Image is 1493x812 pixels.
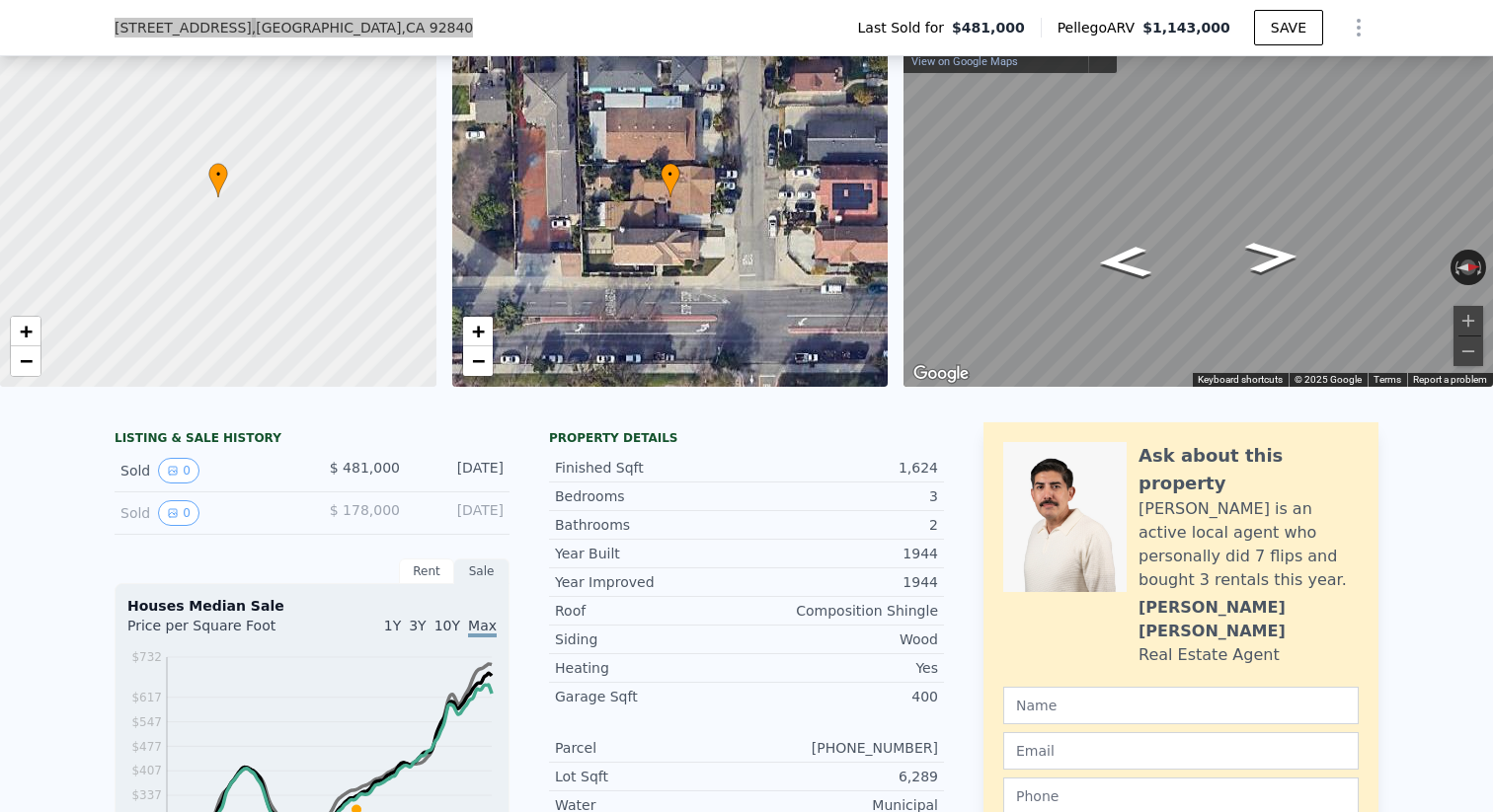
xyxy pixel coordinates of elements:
button: Rotate clockwise [1476,250,1487,285]
div: [PERSON_NAME] [PERSON_NAME] [1139,596,1359,643]
a: Terms (opens in new tab) [1374,374,1401,385]
path: Go South, Westlake St [1075,239,1174,285]
div: Sold [120,500,296,526]
span: − [20,348,33,373]
div: Sold [120,458,296,483]
div: [PERSON_NAME] is an active local agent who personally did 7 flips and bought 3 rentals this year. [1139,497,1359,592]
div: Property details [549,430,944,446]
span: 3Y [409,618,426,633]
tspan: $407 [131,764,162,777]
span: − [471,348,484,373]
span: , [GEOGRAPHIC_DATA] [252,18,473,37]
a: Open this area in Google Maps (opens a new window) [908,361,974,387]
div: 1944 [746,572,938,592]
div: Bathrooms [555,515,746,535]
div: Real Estate Agent [1139,643,1280,667]
div: LISTING & SALE HISTORY [115,430,510,450]
div: [DATE] [416,500,504,526]
div: [DATE] [416,458,504,483]
img: Google [908,361,974,387]
div: Year Improved [555,572,746,592]
div: Garage Sqft [555,687,746,706]
span: $481,000 [952,18,1025,37]
span: © 2025 Google [1295,374,1362,385]
path: Go North, Westlake St [1222,234,1321,280]
span: Pellego ARV [1058,18,1143,37]
tspan: $732 [131,650,162,664]
tspan: $337 [131,788,162,802]
button: Zoom in [1454,306,1483,335]
span: , CA 92840 [401,20,473,36]
div: 1944 [746,544,938,563]
div: Lot Sqft [555,767,746,786]
span: $1,143,000 [1142,20,1230,36]
div: Yes [746,658,938,678]
div: 400 [746,687,938,706]
tspan: $477 [131,740,162,754]
div: Heating [555,658,746,678]
a: Report a problem [1413,374,1487,385]
div: Price per Square Foot [127,616,312,647]
input: Email [1003,732,1359,770]
div: [PHONE_NUMBER] [746,738,938,758]
div: 1,624 [746,458,938,478]
div: Sale [454,558,510,584]
span: $ 481,000 [330,460,400,476]
span: + [471,319,484,343]
span: + [20,319,33,343]
div: Roof [555,601,746,621]
tspan: $617 [131,691,162,704]
div: • [661,163,680,197]
div: Houses Median Sale [127,596,497,616]
div: Siding [555,629,746,649]
div: • [208,163,228,197]
div: Ask about this property [1139,442,1359,497]
div: 3 [746,486,938,506]
button: View historical data [158,458,199,483]
tspan: $547 [131,715,162,729]
button: Zoom out [1454,336,1483,366]
div: Parcel [555,738,746,758]
span: Last Sold for [858,18,953,37]
div: Rent [399,558,454,584]
div: Wood [746,629,938,649]
input: Name [1003,687,1359,724]
span: $ 178,000 [330,502,400,518]
div: Map [904,8,1493,387]
a: Zoom out [463,346,493,376]
span: [STREET_ADDRESS] [115,18,252,37]
div: Composition Shingle [746,601,938,621]
span: 1Y [384,618,401,633]
span: Max [468,618,497,637]
button: Keyboard shortcuts [1198,373,1283,387]
a: Zoom out [11,346,40,376]
div: Year Built [555,544,746,563]
div: 6,289 [746,767,938,786]
span: • [661,166,680,184]
button: Rotate counterclockwise [1451,250,1461,285]
div: Bedrooms [555,486,746,506]
button: SAVE [1254,10,1323,45]
div: Street View [904,8,1493,387]
button: View historical data [158,500,199,526]
div: Finished Sqft [555,458,746,478]
a: Zoom in [11,317,40,346]
button: Reset the view [1451,258,1487,275]
div: 2 [746,515,938,535]
span: • [208,166,228,184]
button: Show Options [1339,8,1378,47]
span: 10Y [434,618,460,633]
a: Zoom in [463,317,493,346]
a: View on Google Maps [911,55,1018,68]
